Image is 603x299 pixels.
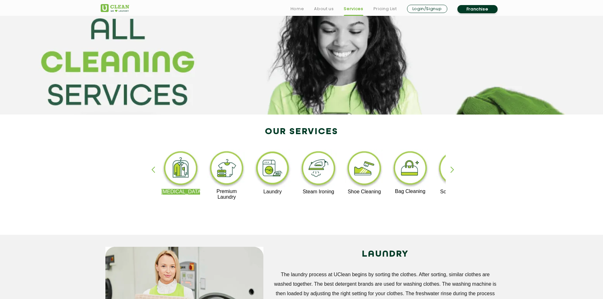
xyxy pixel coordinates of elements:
img: UClean Laundry and Dry Cleaning [101,4,129,12]
img: premium_laundry_cleaning_11zon.webp [207,150,246,189]
img: sofa_cleaning_11zon.webp [437,150,475,189]
p: Sofa Cleaning [437,189,475,195]
a: About us [314,5,334,13]
h2: LAUNDRY [273,247,498,262]
img: bag_cleaning_11zon.webp [391,150,430,189]
p: Steam Ironing [299,189,338,195]
p: Shoe Cleaning [345,189,384,195]
a: Services [344,5,363,13]
img: laundry_cleaning_11zon.webp [253,150,292,189]
p: Premium Laundry [207,189,246,200]
img: shoe_cleaning_11zon.webp [345,150,384,189]
img: dry_cleaning_11zon.webp [161,150,200,189]
p: Laundry [253,189,292,195]
p: Bag Cleaning [391,189,430,194]
a: Pricing List [374,5,397,13]
a: Login/Signup [407,5,447,13]
a: Franchise [457,5,498,13]
a: Home [291,5,304,13]
img: steam_ironing_11zon.webp [299,150,338,189]
p: [MEDICAL_DATA] [161,189,200,195]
